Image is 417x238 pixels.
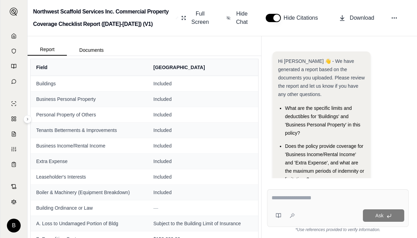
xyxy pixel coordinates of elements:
[10,8,18,16] img: Expand sidebar
[36,220,142,227] span: A. Loss to Undamaged Portion of Bldg
[267,227,409,232] div: *Use references provided to verify information.
[285,143,364,182] span: Does the policy provide coverage for 'Business Income/Rental Income' and 'Extra Expense', and wha...
[224,7,252,29] button: Hide Chat
[4,142,23,156] a: Custom Report
[4,112,23,126] a: Policy Comparisons
[4,75,23,88] a: Chat
[179,7,213,29] button: Full Screen
[4,180,23,193] a: Contract Analysis
[363,209,404,222] button: Ask
[7,5,21,19] button: Expand sidebar
[153,80,253,87] span: Included
[36,80,142,87] span: Buildings
[67,45,116,56] button: Documents
[36,127,142,134] span: Tenants Betterments & Improvements
[153,205,158,211] span: —
[4,59,23,73] a: Prompt Library
[153,220,253,227] span: Subject to the Building Limit of Insurance
[336,11,377,25] button: Download
[4,97,23,111] a: Single Policy
[36,96,142,103] span: Business Personal Property
[153,173,253,180] span: Included
[350,14,374,22] span: Download
[31,59,148,76] th: Field
[36,204,142,211] span: Building Ordinance or Law
[148,59,258,76] th: [GEOGRAPHIC_DATA]
[36,173,142,180] span: Leaseholder's Interests
[4,127,23,141] a: Claim Coverage
[235,10,249,26] span: Hide Chat
[285,105,360,136] span: What are the specific limits and deductibles for 'Buildings' and 'Business Personal Property' in ...
[153,111,253,118] span: Included
[190,10,210,26] span: Full Screen
[23,115,32,123] button: Expand sidebar
[4,44,23,58] a: Documents Vault
[36,142,142,149] span: Business Income/Rental Income
[28,44,67,56] button: Report
[4,29,23,43] a: Home
[153,142,253,149] span: Included
[36,189,142,196] span: Boiler & Machinery (Equipment Breakdown)
[375,213,383,218] span: Ask
[153,158,253,165] span: Included
[7,219,21,232] div: B
[153,127,253,134] span: Included
[284,14,322,22] span: Hide Citations
[4,158,23,171] a: Coverage Table
[36,158,142,165] span: Extra Expense
[278,58,365,97] span: Hi [PERSON_NAME] 👋 - We have generated a report based on the documents you uploaded. Please revie...
[4,195,23,209] a: Legal Search Engine
[153,189,253,196] span: Included
[33,6,173,30] h2: Northwest Scaffold Services Inc. Commercial Property Coverage Checklist Report ([DATE]-[DATE]) (V1)
[153,96,253,103] span: Included
[36,111,142,118] span: Personal Property of Others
